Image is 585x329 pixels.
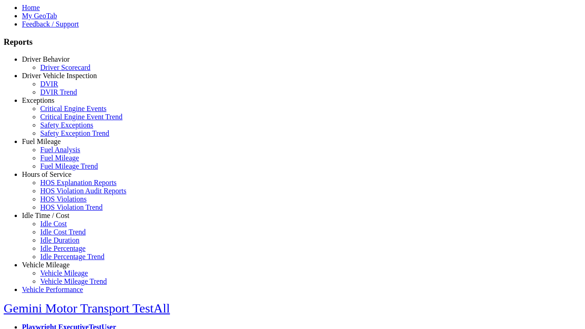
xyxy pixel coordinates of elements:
a: Driver Behavior [22,55,69,63]
a: Fuel Analysis [40,146,80,154]
a: Idle Percentage [40,244,85,252]
a: HOS Violations [40,195,86,203]
a: Idle Percentage Trend [40,253,104,260]
a: Safety Exception Trend [40,129,109,137]
a: Fuel Mileage Trend [40,162,98,170]
a: Critical Engine Event Trend [40,113,122,121]
a: Exceptions [22,96,54,104]
a: Idle Cost Trend [40,228,86,236]
a: Safety Exceptions [40,121,93,129]
a: My GeoTab [22,12,57,20]
a: Idle Duration [40,236,80,244]
a: Hours of Service [22,170,71,178]
a: Driver Scorecard [40,64,90,71]
a: Fuel Mileage [40,154,79,162]
a: Critical Engine Events [40,105,106,112]
a: Vehicle Mileage [22,261,69,269]
a: HOS Explanation Reports [40,179,117,186]
h3: Reports [4,37,581,47]
a: Vehicle Mileage [40,269,88,277]
a: DVIR Trend [40,88,77,96]
a: HOS Violation Trend [40,203,103,211]
a: Vehicle Mileage Trend [40,277,107,285]
a: Gemini Motor Transport TestAll [4,301,170,315]
a: HOS Violation Audit Reports [40,187,127,195]
a: Vehicle Performance [22,286,83,293]
a: Idle Cost [40,220,67,228]
a: Idle Time / Cost [22,212,69,219]
a: Home [22,4,40,11]
a: Driver Vehicle Inspection [22,72,97,80]
a: DVIR [40,80,58,88]
a: Fuel Mileage [22,138,61,145]
a: Feedback / Support [22,20,79,28]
